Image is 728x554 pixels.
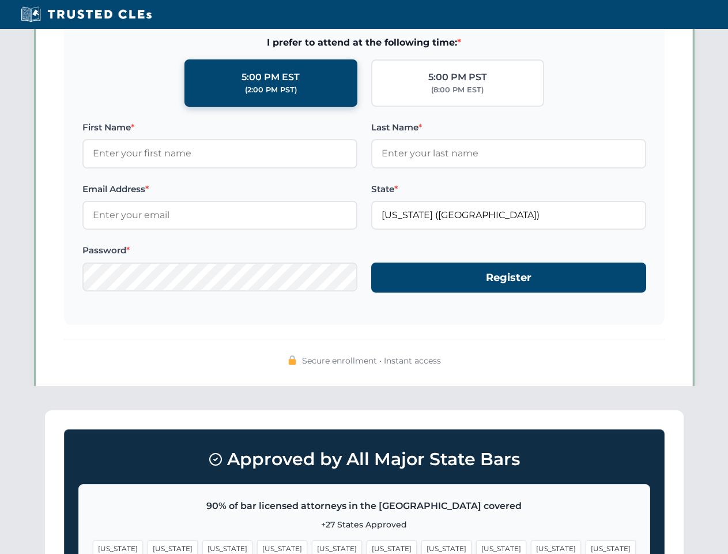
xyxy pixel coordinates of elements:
[371,182,646,196] label: State
[242,70,300,85] div: 5:00 PM EST
[371,201,646,230] input: California (CA)
[428,70,487,85] div: 5:00 PM PST
[371,263,646,293] button: Register
[82,35,646,50] span: I prefer to attend at the following time:
[17,6,155,23] img: Trusted CLEs
[82,182,357,196] label: Email Address
[245,84,297,96] div: (2:00 PM PST)
[431,84,484,96] div: (8:00 PM EST)
[82,139,357,168] input: Enter your first name
[371,139,646,168] input: Enter your last name
[371,121,646,134] label: Last Name
[82,244,357,257] label: Password
[93,499,636,514] p: 90% of bar licensed attorneys in the [GEOGRAPHIC_DATA] covered
[302,354,441,367] span: Secure enrollment • Instant access
[82,201,357,230] input: Enter your email
[93,518,636,531] p: +27 States Approved
[82,121,357,134] label: First Name
[288,355,297,365] img: 🔒
[78,444,650,475] h3: Approved by All Major State Bars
